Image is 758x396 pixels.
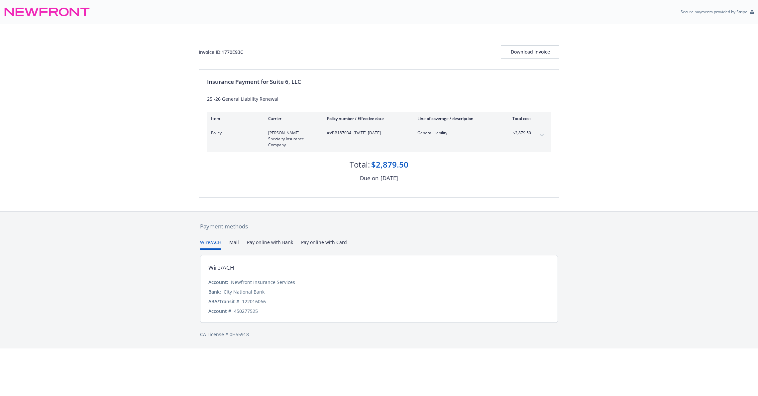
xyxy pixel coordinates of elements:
[506,116,531,121] div: Total cost
[242,298,266,305] div: 122016066
[301,239,347,250] button: Pay online with Card
[417,116,495,121] div: Line of coverage / description
[417,130,495,136] span: General Liability
[208,298,239,305] div: ABA/Transit #
[211,130,258,136] span: Policy
[207,95,551,102] div: 25 -26 General Liability Renewal
[208,263,234,272] div: Wire/ACH
[200,222,558,231] div: Payment methods
[199,49,243,56] div: Invoice ID: 1770E93C
[268,116,316,121] div: Carrier
[268,130,316,148] span: [PERSON_NAME] Specialty Insurance Company
[360,174,379,183] div: Due on
[506,130,531,136] span: $2,879.50
[207,77,551,86] div: Insurance Payment for Suite 6, LLC
[208,308,231,315] div: Account #
[327,116,407,121] div: Policy number / Effective date
[371,159,408,170] div: $2,879.50
[229,239,239,250] button: Mail
[208,279,228,286] div: Account:
[247,239,293,250] button: Pay online with Bank
[224,288,265,295] div: City National Bank
[536,130,547,141] button: expand content
[211,116,258,121] div: Item
[234,308,258,315] div: 450277525
[327,130,407,136] span: #VBB187034 - [DATE]-[DATE]
[200,331,558,338] div: CA License # 0H55918
[200,239,221,250] button: Wire/ACH
[380,174,398,183] div: [DATE]
[350,159,370,170] div: Total:
[501,45,559,59] button: Download Invoice
[231,279,295,286] div: Newfront Insurance Services
[207,126,551,152] div: Policy[PERSON_NAME] Specialty Insurance Company#VBB187034- [DATE]-[DATE]General Liability$2,879.5...
[681,9,747,15] p: Secure payments provided by Stripe
[501,46,559,58] div: Download Invoice
[208,288,221,295] div: Bank:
